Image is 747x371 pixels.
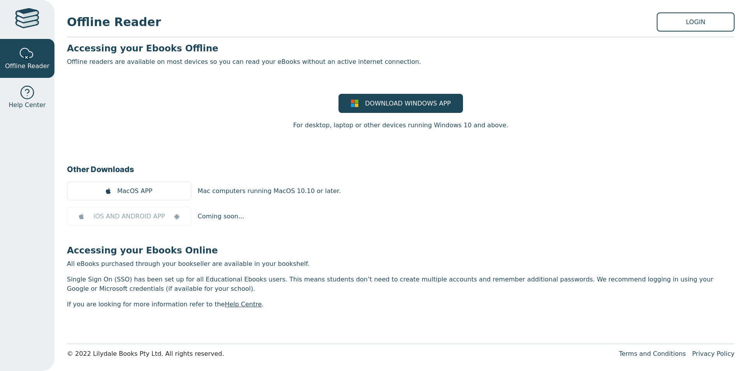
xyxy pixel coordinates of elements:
a: MacOS APP [67,181,191,200]
span: DOWNLOAD WINDOWS APP [365,99,451,108]
h3: Accessing your Ebooks Online [67,244,735,256]
span: iOS AND ANDROID APP [93,212,165,221]
h3: Other Downloads [67,164,735,175]
a: Privacy Policy [692,350,735,357]
a: Help Centre [225,301,262,308]
a: LOGIN [657,12,735,32]
a: DOWNLOAD WINDOWS APP [338,94,463,113]
span: Offline Reader [67,13,657,31]
span: MacOS APP [117,186,152,196]
p: All eBooks purchased through your bookseller are available in your bookshelf. [67,259,735,269]
span: Offline Reader [5,62,49,71]
p: For desktop, laptop or other devices running Windows 10 and above. [293,121,508,130]
p: If you are looking for more information refer to the . [67,300,735,309]
p: Single Sign On (SSO) has been set up for all Educational Ebooks users. This means students don’t ... [67,275,735,294]
p: Coming soon... [198,212,244,221]
h3: Accessing your Ebooks Offline [67,42,735,54]
span: Help Center [9,100,46,110]
div: © 2022 Lilydale Books Pty Ltd. All rights reserved. [67,349,613,359]
p: Mac computers running MacOS 10.10 or later. [198,186,341,196]
p: Offline readers are available on most devices so you can read your eBooks without an active inter... [67,57,735,67]
a: Terms and Conditions [619,350,686,357]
